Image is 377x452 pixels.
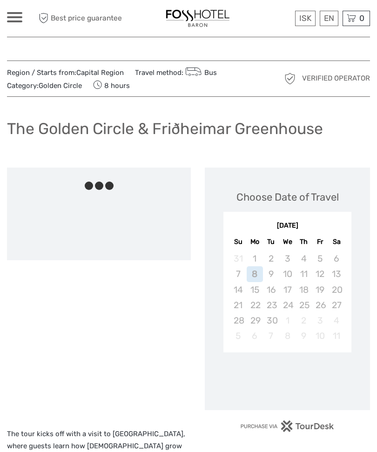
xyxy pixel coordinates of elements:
[7,119,323,138] h1: The Golden Circle & Friðheimar Greenhouse
[230,313,246,328] div: Not available Sunday, September 28th, 2025
[236,190,339,204] div: Choose Date of Travel
[328,282,344,297] div: Not available Saturday, September 20th, 2025
[296,313,312,328] div: Not available Thursday, October 2nd, 2025
[247,313,263,328] div: Not available Monday, September 29th, 2025
[296,297,312,313] div: Not available Thursday, September 25th, 2025
[247,297,263,313] div: Not available Monday, September 22nd, 2025
[296,266,312,282] div: Not available Thursday, September 11th, 2025
[312,236,328,248] div: Fr
[312,251,328,266] div: Not available Friday, September 5th, 2025
[263,266,279,282] div: Not available Tuesday, September 9th, 2025
[163,7,232,30] img: 1355-f22f4eb0-fb05-4a92-9bea-b034c25151e6_logo_small.jpg
[320,11,338,26] div: EN
[296,251,312,266] div: Not available Thursday, September 4th, 2025
[247,282,263,297] div: Not available Monday, September 15th, 2025
[279,282,296,297] div: Not available Wednesday, September 17th, 2025
[328,251,344,266] div: Not available Saturday, September 6th, 2025
[93,79,130,92] span: 8 hours
[223,221,351,231] div: [DATE]
[312,313,328,328] div: Not available Friday, October 3rd, 2025
[296,328,312,344] div: Not available Thursday, October 9th, 2025
[279,266,296,282] div: Not available Wednesday, September 10th, 2025
[247,328,263,344] div: Not available Monday, October 6th, 2025
[7,81,82,91] span: Category:
[247,236,263,248] div: Mo
[328,328,344,344] div: Not available Saturday, October 11th, 2025
[279,236,296,248] div: We
[247,266,263,282] div: Not available Monday, September 8th, 2025
[312,266,328,282] div: Not available Friday, September 12th, 2025
[328,313,344,328] div: Not available Saturday, October 4th, 2025
[299,13,311,23] span: ISK
[328,266,344,282] div: Not available Saturday, September 13th, 2025
[296,236,312,248] div: Th
[283,71,297,86] img: verified_operator_grey_128.png
[328,297,344,313] div: Not available Saturday, September 27th, 2025
[183,68,217,77] a: Bus
[296,282,312,297] div: Not available Thursday, September 18th, 2025
[312,328,328,344] div: Not available Friday, October 10th, 2025
[7,68,124,78] span: Region / Starts from:
[240,420,335,432] img: PurchaseViaTourDesk.png
[279,297,296,313] div: Not available Wednesday, September 24th, 2025
[284,376,290,382] div: Loading...
[230,282,246,297] div: Not available Sunday, September 14th, 2025
[247,251,263,266] div: Not available Monday, September 1st, 2025
[302,74,370,83] span: Verified Operator
[263,236,279,248] div: Tu
[230,251,246,266] div: Not available Sunday, August 31st, 2025
[230,297,246,313] div: Not available Sunday, September 21st, 2025
[312,297,328,313] div: Not available Friday, September 26th, 2025
[39,81,82,90] a: Golden Circle
[328,236,344,248] div: Sa
[263,328,279,344] div: Not available Tuesday, October 7th, 2025
[135,66,217,79] span: Travel method:
[230,266,246,282] div: Not available Sunday, September 7th, 2025
[36,11,122,26] span: Best price guarantee
[263,282,279,297] div: Not available Tuesday, September 16th, 2025
[226,251,348,344] div: month 2025-09
[76,68,124,77] a: Capital Region
[312,282,328,297] div: Not available Friday, September 19th, 2025
[279,251,296,266] div: Not available Wednesday, September 3rd, 2025
[230,328,246,344] div: Not available Sunday, October 5th, 2025
[263,313,279,328] div: Not available Tuesday, September 30th, 2025
[230,236,246,248] div: Su
[358,13,366,23] span: 0
[279,328,296,344] div: Not available Wednesday, October 8th, 2025
[279,313,296,328] div: Not available Wednesday, October 1st, 2025
[263,297,279,313] div: Not available Tuesday, September 23rd, 2025
[263,251,279,266] div: Not available Tuesday, September 2nd, 2025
